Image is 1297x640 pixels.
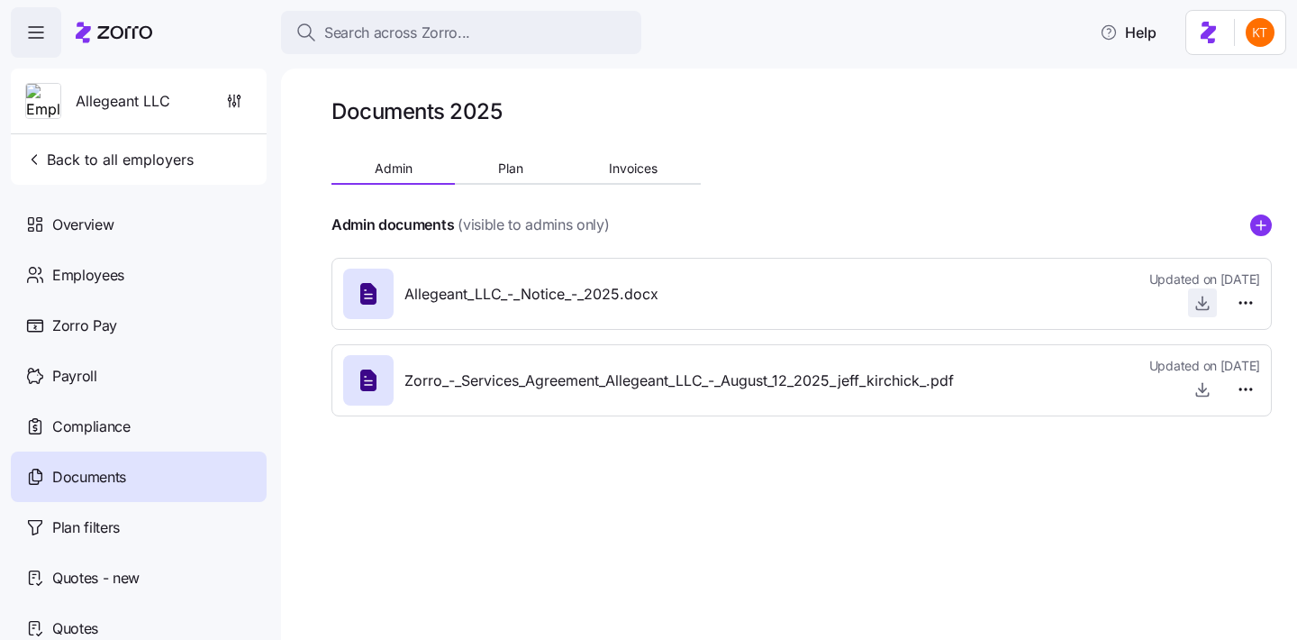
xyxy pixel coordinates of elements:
img: Employer logo [26,84,60,120]
h4: Admin documents [331,215,454,235]
span: Plan filters [52,517,120,539]
span: Zorro_-_Services_Agreement_Allegeant_LLC_-_August_12_2025_jeff_kirchick_.pdf [404,370,954,392]
a: Zorro Pay [11,300,267,351]
a: Compliance [11,401,267,452]
a: Quotes - new [11,553,267,603]
svg: add icon [1250,215,1272,236]
img: aad2ddc74cf02b1998d54877cdc71599 [1246,18,1274,47]
button: Back to all employers [18,142,201,178]
span: Admin [375,162,413,175]
a: Payroll [11,351,267,401]
span: Updated on [DATE] [1149,357,1260,375]
span: Documents [52,466,126,489]
a: Documents [11,452,267,502]
span: Quotes [52,617,98,640]
span: Compliance [52,416,131,438]
span: Employees [52,264,124,287]
span: Invoices [609,162,658,175]
span: (visible to admins only) [458,214,609,236]
span: Payroll [52,365,97,388]
span: Search across Zorro... [324,22,470,44]
span: Allegeant LLC [76,90,170,113]
span: Back to all employers [25,149,194,170]
a: Plan filters [11,502,267,553]
a: Employees [11,250,267,300]
span: Zorro Pay [52,315,117,337]
button: Search across Zorro... [281,11,641,54]
span: Help [1100,22,1156,43]
span: Plan [498,162,523,175]
h1: Documents 2025 [331,97,502,125]
span: Quotes - new [52,567,140,590]
span: Updated on [DATE] [1149,270,1260,288]
a: Overview [11,199,267,250]
span: Overview [52,214,113,236]
span: Allegeant_LLC_-_Notice_-_2025.docx [404,283,658,306]
button: Help [1085,14,1171,50]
